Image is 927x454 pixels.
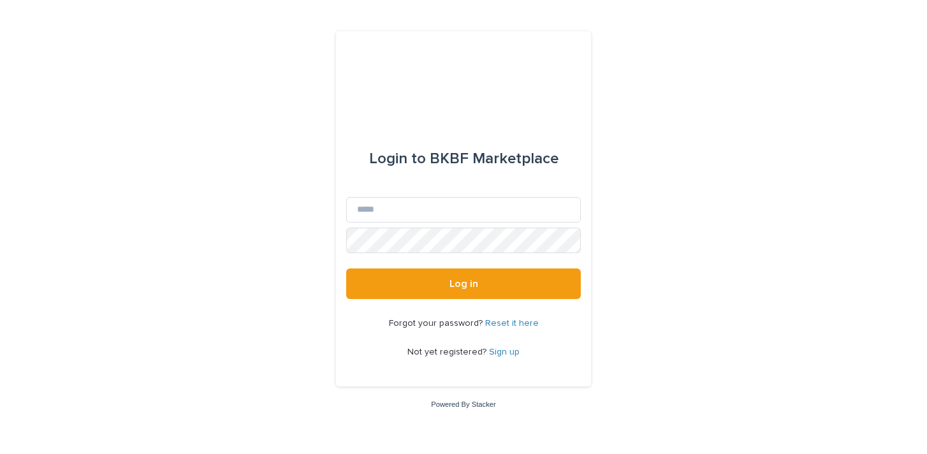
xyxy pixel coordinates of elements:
[369,141,558,177] div: BKBF Marketplace
[431,400,495,408] a: Powered By Stacker
[407,348,489,356] span: Not yet registered?
[369,151,426,166] span: Login to
[485,319,539,328] a: Reset it here
[489,348,520,356] a: Sign up
[389,319,485,328] span: Forgot your password?
[346,268,581,299] button: Log in
[449,279,478,289] span: Log in
[399,62,527,100] img: l65f3yHPToSKODuEVUav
